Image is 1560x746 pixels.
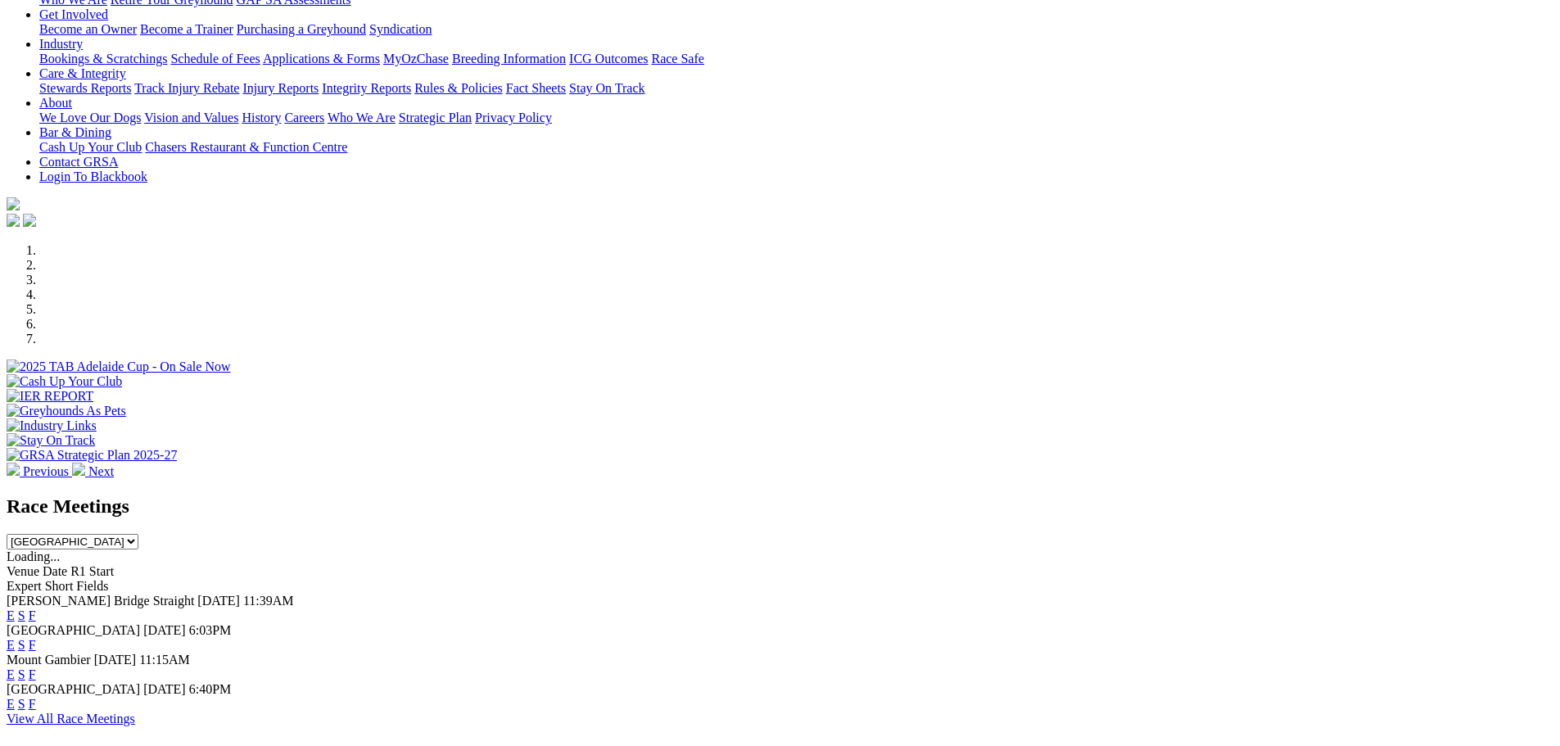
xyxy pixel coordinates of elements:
[7,608,15,622] a: E
[29,608,36,622] a: F
[144,111,238,124] a: Vision and Values
[145,140,347,154] a: Chasers Restaurant & Function Centre
[237,22,366,36] a: Purchasing a Greyhound
[39,7,108,21] a: Get Involved
[7,464,72,478] a: Previous
[7,564,39,578] span: Venue
[189,682,232,696] span: 6:40PM
[7,404,126,418] img: Greyhounds As Pets
[189,623,232,637] span: 6:03PM
[369,22,432,36] a: Syndication
[39,140,1553,155] div: Bar & Dining
[139,653,190,667] span: 11:15AM
[414,81,503,95] a: Rules & Policies
[7,594,194,608] span: [PERSON_NAME] Bridge Straight
[7,667,15,681] a: E
[452,52,566,66] a: Breeding Information
[18,697,25,711] a: S
[143,682,186,696] span: [DATE]
[475,111,552,124] a: Privacy Policy
[39,22,1553,37] div: Get Involved
[43,564,67,578] span: Date
[39,155,118,169] a: Contact GRSA
[23,464,69,478] span: Previous
[39,52,1553,66] div: Industry
[140,22,233,36] a: Become a Trainer
[7,433,95,448] img: Stay On Track
[7,197,20,210] img: logo-grsa-white.png
[7,374,122,389] img: Cash Up Your Club
[39,37,83,51] a: Industry
[39,81,131,95] a: Stewards Reports
[284,111,324,124] a: Careers
[70,564,114,578] span: R1 Start
[76,579,108,593] span: Fields
[88,464,114,478] span: Next
[170,52,260,66] a: Schedule of Fees
[7,682,140,696] span: [GEOGRAPHIC_DATA]
[39,66,126,80] a: Care & Integrity
[651,52,703,66] a: Race Safe
[29,638,36,652] a: F
[39,52,167,66] a: Bookings & Scratchings
[143,623,186,637] span: [DATE]
[7,463,20,476] img: chevron-left-pager-white.svg
[39,111,1553,125] div: About
[7,389,93,404] img: IER REPORT
[39,170,147,183] a: Login To Blackbook
[7,653,91,667] span: Mount Gambier
[7,214,20,227] img: facebook.svg
[7,495,1553,518] h2: Race Meetings
[45,579,74,593] span: Short
[7,712,135,726] a: View All Race Meetings
[94,653,137,667] span: [DATE]
[39,81,1553,96] div: Care & Integrity
[7,418,97,433] img: Industry Links
[263,52,380,66] a: Applications & Forms
[72,464,114,478] a: Next
[328,111,396,124] a: Who We Are
[134,81,239,95] a: Track Injury Rebate
[243,594,294,608] span: 11:39AM
[197,594,240,608] span: [DATE]
[506,81,566,95] a: Fact Sheets
[39,125,111,139] a: Bar & Dining
[39,111,141,124] a: We Love Our Dogs
[7,579,42,593] span: Expert
[29,697,36,711] a: F
[72,463,85,476] img: chevron-right-pager-white.svg
[7,623,140,637] span: [GEOGRAPHIC_DATA]
[39,96,72,110] a: About
[242,81,319,95] a: Injury Reports
[18,608,25,622] a: S
[7,549,60,563] span: Loading...
[242,111,281,124] a: History
[7,359,231,374] img: 2025 TAB Adelaide Cup - On Sale Now
[569,81,644,95] a: Stay On Track
[7,638,15,652] a: E
[7,448,177,463] img: GRSA Strategic Plan 2025-27
[569,52,648,66] a: ICG Outcomes
[7,697,15,711] a: E
[39,140,142,154] a: Cash Up Your Club
[399,111,472,124] a: Strategic Plan
[322,81,411,95] a: Integrity Reports
[23,214,36,227] img: twitter.svg
[383,52,449,66] a: MyOzChase
[29,667,36,681] a: F
[18,667,25,681] a: S
[39,22,137,36] a: Become an Owner
[18,638,25,652] a: S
